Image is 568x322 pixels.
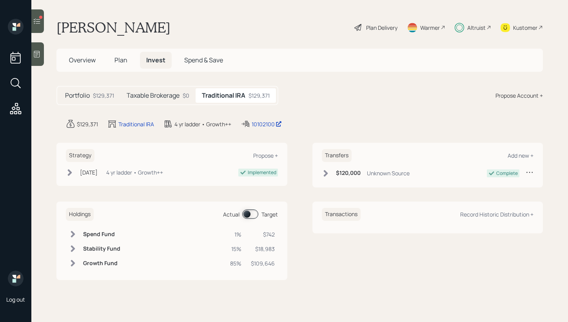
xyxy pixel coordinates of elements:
div: Actual [223,210,240,218]
h6: Spend Fund [83,231,120,238]
div: Add new + [508,152,534,159]
div: Propose + [253,152,278,159]
div: $742 [251,230,275,238]
span: Overview [69,56,96,64]
div: Warmer [420,24,440,32]
h5: Portfolio [65,92,90,99]
span: Plan [114,56,127,64]
span: Spend & Save [184,56,223,64]
div: $129,371 [249,91,270,100]
div: 85% [230,259,241,267]
div: $109,646 [251,259,275,267]
div: Traditional IRA [118,120,154,128]
div: $129,371 [93,91,114,100]
div: $18,983 [251,245,275,253]
h6: Transactions [322,208,361,221]
div: 15% [230,245,241,253]
div: 1% [230,230,241,238]
div: 4 yr ladder • Growth++ [106,168,163,176]
div: Record Historic Distribution + [460,211,534,218]
h6: Growth Fund [83,260,120,267]
div: Unknown Source [367,169,410,177]
h1: [PERSON_NAME] [56,19,171,36]
img: retirable_logo.png [8,271,24,286]
div: Log out [6,296,25,303]
div: Altruist [467,24,486,32]
h6: Transfers [322,149,352,162]
h6: Stability Fund [83,246,120,252]
h6: Holdings [66,208,94,221]
div: Complete [496,170,518,177]
h5: Traditional IRA [202,92,245,99]
div: Kustomer [513,24,537,32]
h6: Strategy [66,149,94,162]
div: Target [261,210,278,218]
h6: $120,000 [336,170,361,176]
div: $129,371 [77,120,98,128]
div: [DATE] [80,168,98,176]
h5: Taxable Brokerage [127,92,180,99]
div: Implemented [248,169,276,176]
div: Propose Account + [495,91,543,100]
div: Plan Delivery [366,24,397,32]
div: $0 [183,91,189,100]
div: 4 yr ladder • Growth++ [174,120,231,128]
span: Invest [146,56,165,64]
div: 10102100 [252,120,282,128]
